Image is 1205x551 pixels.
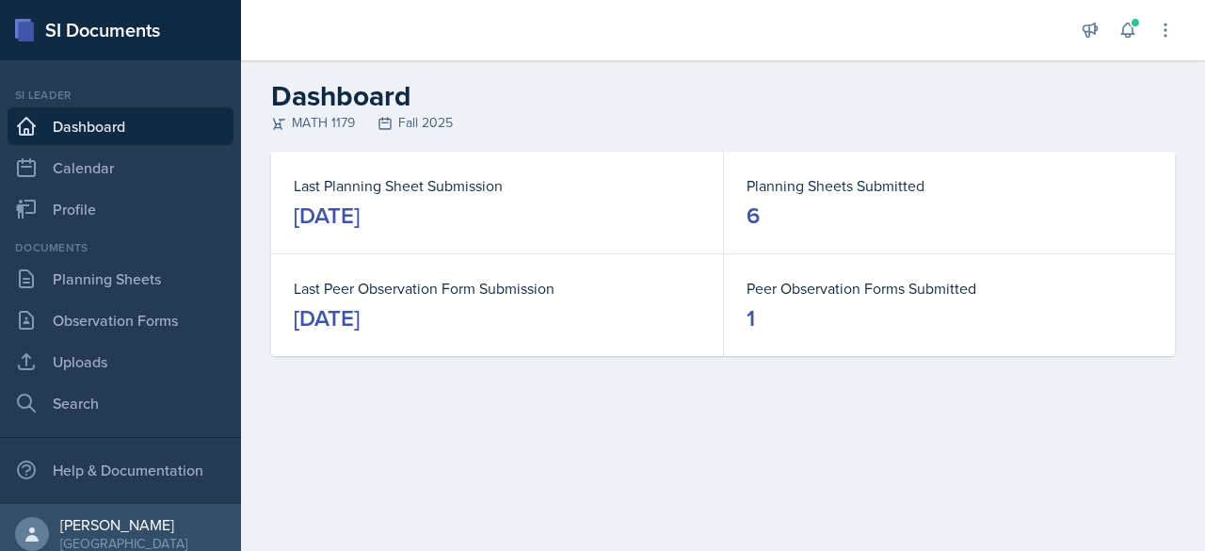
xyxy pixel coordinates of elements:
a: Profile [8,190,233,228]
div: 6 [747,201,760,231]
dt: Last Peer Observation Form Submission [294,277,700,300]
a: Planning Sheets [8,260,233,298]
dt: Planning Sheets Submitted [747,174,1152,197]
div: [PERSON_NAME] [60,515,187,534]
dt: Last Planning Sheet Submission [294,174,700,197]
a: Search [8,384,233,422]
h2: Dashboard [271,79,1175,113]
a: Calendar [8,149,233,186]
div: Documents [8,239,233,256]
div: 1 [747,303,755,333]
div: Si leader [8,87,233,104]
a: Dashboard [8,107,233,145]
div: MATH 1179 Fall 2025 [271,113,1175,133]
div: Help & Documentation [8,451,233,489]
div: [DATE] [294,303,360,333]
div: [DATE] [294,201,360,231]
dt: Peer Observation Forms Submitted [747,277,1152,300]
a: Uploads [8,343,233,381]
a: Observation Forms [8,301,233,339]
